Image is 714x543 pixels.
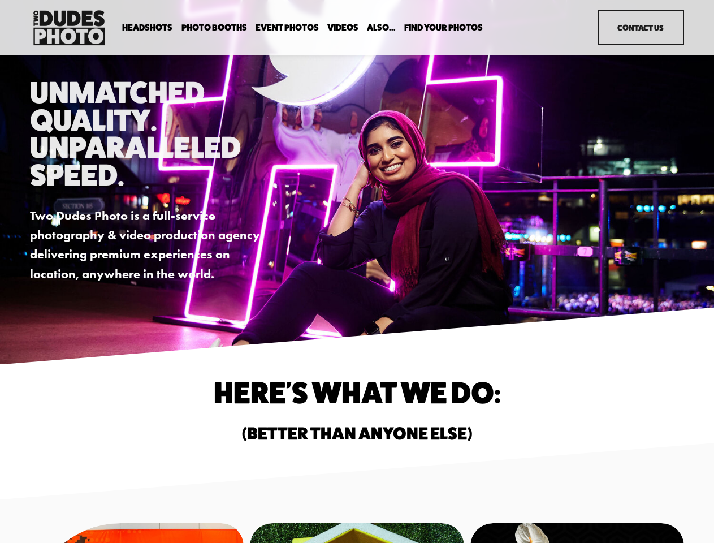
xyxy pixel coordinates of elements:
a: folder dropdown [404,22,483,33]
h1: Here's What We do: [112,379,603,407]
img: Two Dudes Photo | Headshots, Portraits &amp; Photo Booths [30,7,108,48]
span: Headshots [122,23,172,32]
h2: (Better than anyone else) [112,425,603,442]
h1: Unmatched Quality. Unparalleled Speed. [30,79,271,188]
a: folder dropdown [367,22,396,33]
a: Event Photos [256,22,319,33]
a: Contact Us [598,10,684,45]
span: Photo Booths [181,23,247,32]
span: Find Your Photos [404,23,483,32]
a: folder dropdown [181,22,247,33]
span: Also... [367,23,396,32]
a: Videos [327,22,358,33]
a: folder dropdown [122,22,172,33]
strong: Two Dudes Photo is a full-service photography & video production agency delivering premium experi... [30,208,263,281]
